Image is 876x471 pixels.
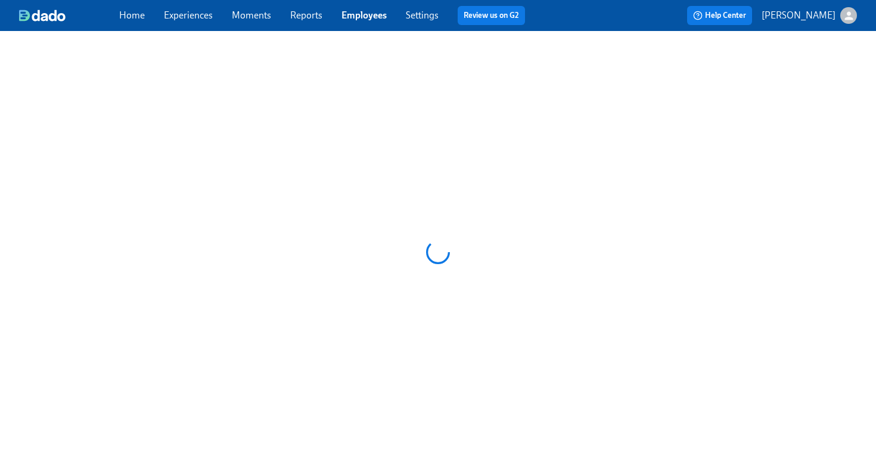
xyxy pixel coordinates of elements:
[693,10,746,21] span: Help Center
[464,10,519,21] a: Review us on G2
[406,10,439,21] a: Settings
[341,10,387,21] a: Employees
[232,10,271,21] a: Moments
[119,10,145,21] a: Home
[458,6,525,25] button: Review us on G2
[19,10,119,21] a: dado
[762,9,835,22] p: [PERSON_NAME]
[19,10,66,21] img: dado
[164,10,213,21] a: Experiences
[762,7,857,24] button: [PERSON_NAME]
[687,6,752,25] button: Help Center
[290,10,322,21] a: Reports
